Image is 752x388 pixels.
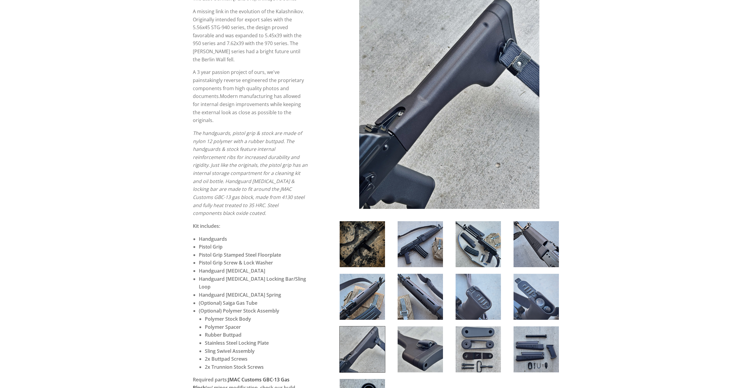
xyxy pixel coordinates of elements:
img: Wieger STG-940 Reproduction Furniture Kit [456,221,501,267]
strong: Polymer Spacer [205,324,241,330]
strong: Pistol Grip [199,243,223,250]
strong: (Optional) Polymer Stock Assembly [199,307,279,314]
p: A missing link in the evolution of the Kalashnikov. Originally intended for export sales with the... [193,8,308,63]
strong: 2x Buttpad Screws [205,356,247,362]
img: Wieger STG-940 Reproduction Furniture Kit [456,326,501,372]
strong: Handguard [MEDICAL_DATA] Spring [199,292,281,298]
strong: Handguard [MEDICAL_DATA] Locking Bar/Sling Loop [199,276,306,290]
img: Wieger STG-940 Reproduction Furniture Kit [398,274,443,320]
p: A 3 year passion project of ours, we've painstakingly reverse engineered the proprietary componen... [193,68,308,124]
img: Wieger STG-940 Reproduction Furniture Kit [398,326,443,372]
img: Wieger STG-940 Reproduction Furniture Kit [398,221,443,267]
img: Wieger STG-940 Reproduction Furniture Kit [514,326,559,372]
strong: Rubber Buttpad [205,331,241,338]
strong: Handguards [199,236,227,242]
span: Modern manufacturing has allowed for internal design improvements while keeping the external look... [193,93,301,124]
strong: Polymer Stock Body [205,316,251,322]
strong: Kit includes: [193,223,220,229]
strong: Sling Swivel Assembly [205,348,255,354]
img: Wieger STG-940 Reproduction Furniture Kit [514,274,559,320]
img: Wieger STG-940 Reproduction Furniture Kit [456,274,501,320]
img: Wieger STG-940 Reproduction Furniture Kit [514,221,559,267]
strong: Stainless Steel Locking Plate [205,340,269,346]
strong: 2x Trunnion Stock Screws [205,364,264,370]
strong: Handguard [MEDICAL_DATA] [199,267,265,274]
img: Wieger STG-940 Reproduction Furniture Kit [340,274,385,320]
img: Wieger STG-940 Reproduction Furniture Kit [340,326,385,372]
strong: Pistol Grip Stamped Steel Floorplate [199,252,281,258]
strong: Pistol Grip Screw & Lock Washer [199,259,273,266]
img: Wieger STG-940 Reproduction Furniture Kit [340,221,385,267]
strong: (Optional) Saiga Gas Tube [199,300,257,306]
em: The handguards, pistol grip & stock are made of nylon 12 polymer with a rubber buttpad. The handg... [193,130,308,216]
